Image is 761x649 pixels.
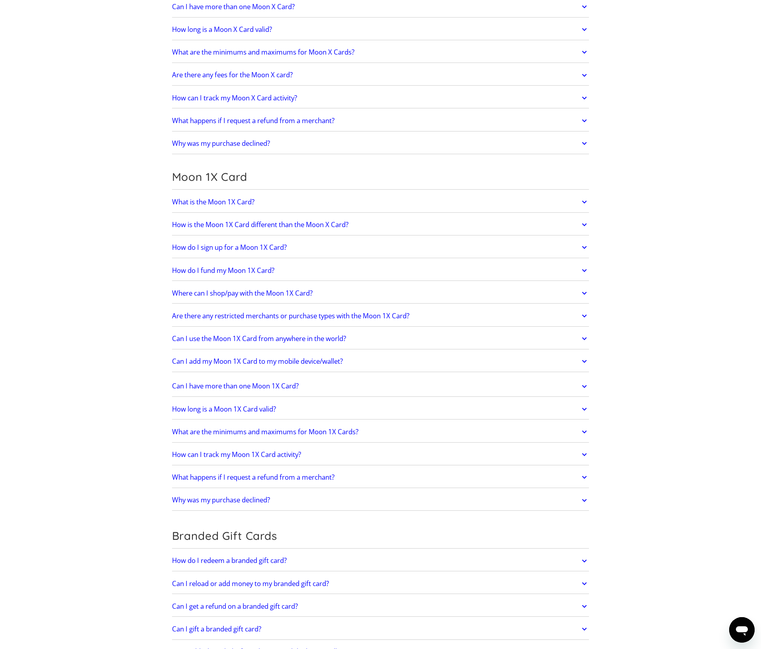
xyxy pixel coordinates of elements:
[172,473,335,481] h2: What happens if I request a refund from a merchant?
[172,580,329,588] h2: Can I reload or add money to my branded gift card?
[172,553,589,569] a: How do I redeem a branded gift card?
[172,308,589,324] a: Are there any restricted merchants or purchase types with the Moon 1X Card?
[729,617,755,643] iframe: Button to launch messaging window
[172,378,589,395] a: Can I have more than one Moon 1X Card?
[172,424,589,440] a: What are the minimums and maximums for Moon 1X Cards?
[172,48,354,56] h2: What are the minimums and maximums for Moon X Cards?
[172,428,358,436] h2: What are the minimums and maximums for Moon 1X Cards?
[172,492,589,509] a: Why was my purchase declined?
[172,112,589,129] a: What happens if I request a refund from a merchant?
[172,239,589,256] a: How do I sign up for a Moon 1X Card?
[172,529,589,543] h2: Branded Gift Cards
[172,621,589,637] a: Can I gift a branded gift card?
[172,267,274,275] h2: How do I fund my Moon 1X Card?
[172,170,589,184] h2: Moon 1X Card
[172,3,295,11] h2: Can I have more than one Moon X Card?
[172,198,254,206] h2: What is the Moon 1X Card?
[172,25,272,33] h2: How long is a Moon X Card valid?
[172,335,346,343] h2: Can I use the Moon 1X Card from anywhere in the world?
[172,353,589,370] a: Can I add my Moon 1X Card to my mobile device/wallet?
[172,598,589,615] a: Can I get a refund on a branded gift card?
[172,139,270,147] h2: Why was my purchase declined?
[172,382,299,390] h2: Can I have more than one Moon 1X Card?
[172,496,270,504] h2: Why was my purchase declined?
[172,312,409,320] h2: Are there any restricted merchants or purchase types with the Moon 1X Card?
[172,44,589,61] a: What are the minimums and maximums for Moon X Cards?
[172,135,589,152] a: Why was my purchase declined?
[172,221,348,229] h2: How is the Moon 1X Card different than the Moon X Card?
[172,602,298,610] h2: Can I get a refund on a branded gift card?
[172,71,293,79] h2: Are there any fees for the Moon X card?
[172,451,301,459] h2: How can I track my Moon 1X Card activity?
[172,21,589,38] a: How long is a Moon X Card valid?
[172,557,287,565] h2: How do I redeem a branded gift card?
[172,243,287,251] h2: How do I sign up for a Moon 1X Card?
[172,117,335,125] h2: What happens if I request a refund from a merchant?
[172,625,261,633] h2: Can I gift a branded gift card?
[172,446,589,463] a: How can I track my Moon 1X Card activity?
[172,405,276,413] h2: How long is a Moon 1X Card valid?
[172,575,589,592] a: Can I reload or add money to my branded gift card?
[172,90,589,106] a: How can I track my Moon X Card activity?
[172,216,589,233] a: How is the Moon 1X Card different than the Moon X Card?
[172,94,297,102] h2: How can I track my Moon X Card activity?
[172,262,589,279] a: How do I fund my Moon 1X Card?
[172,67,589,84] a: Are there any fees for the Moon X card?
[172,401,589,418] a: How long is a Moon 1X Card valid?
[172,330,589,347] a: Can I use the Moon 1X Card from anywhere in the world?
[172,469,589,486] a: What happens if I request a refund from a merchant?
[172,285,589,302] a: Where can I shop/pay with the Moon 1X Card?
[172,194,589,210] a: What is the Moon 1X Card?
[172,289,313,297] h2: Where can I shop/pay with the Moon 1X Card?
[172,357,343,365] h2: Can I add my Moon 1X Card to my mobile device/wallet?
